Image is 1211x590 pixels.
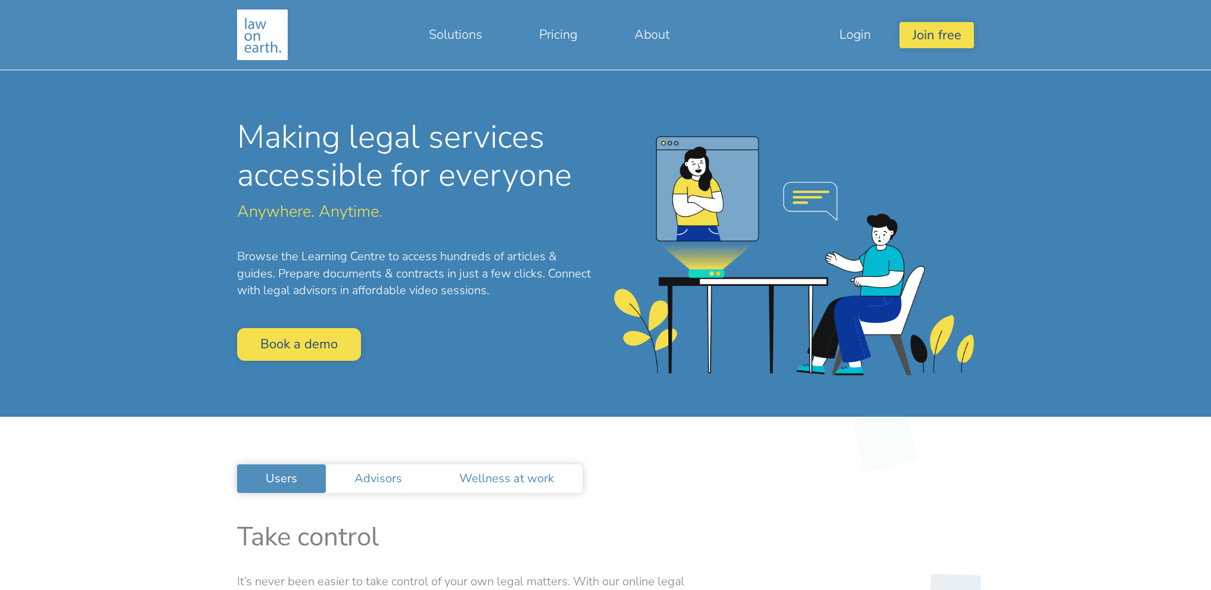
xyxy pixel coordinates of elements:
a: Solutions [400,20,510,49]
a: Pricing [510,20,606,49]
button: Join free [899,22,973,48]
a: Advisors [326,464,431,493]
img: Making legal services accessible to everyone, anywhere, anytime [237,10,288,60]
h1: Making legal services accessible for everyone [237,118,596,194]
a: About [606,20,698,49]
a: Users [237,464,326,493]
p: Anywhere. Anytime. [237,204,596,220]
h2: Take control [237,522,974,553]
p: Browse the Learning Centre to access hundreds of articles & guides. Prepare documents & contracts... [237,248,596,299]
img: homepage-banner.png [614,136,973,376]
a: Wellness at work [431,464,583,493]
a: Login [811,20,899,49]
a: Book a demo [237,328,361,361]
